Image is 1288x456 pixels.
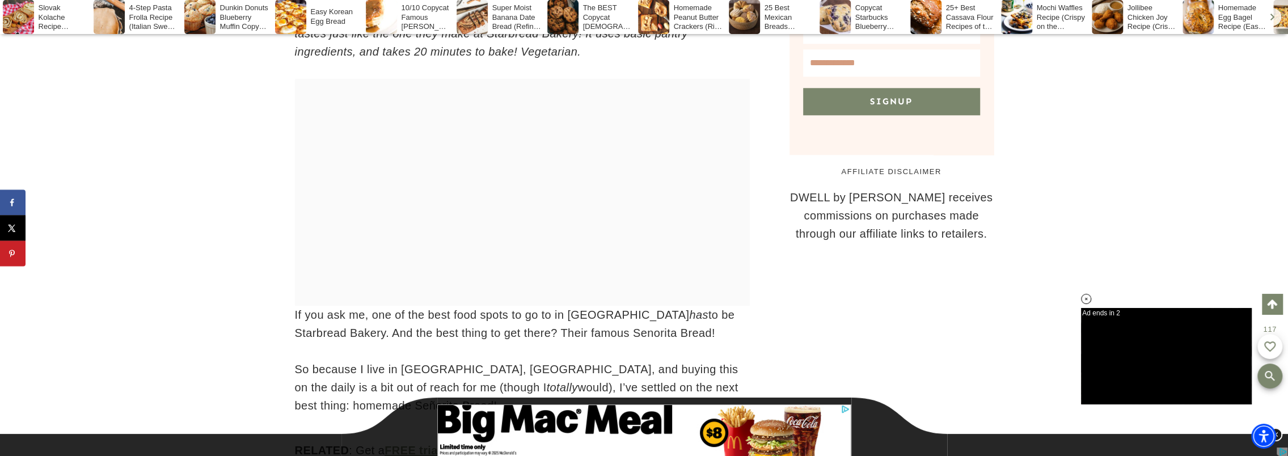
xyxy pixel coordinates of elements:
p: If you ask me, one of the best food spots to go to in [GEOGRAPHIC_DATA] to be Starbread Bakery. A... [295,306,750,342]
iframe: advertisement [438,7,851,58]
p: So because I live in [GEOGRAPHIC_DATA], [GEOGRAPHIC_DATA], and buying this on the daily is a bit ... [295,360,750,415]
iframe: Advertisement [295,79,750,268]
em: totally [546,381,577,394]
em: has [689,309,708,321]
p: DWELL by [PERSON_NAME] receives commissions on purchases made through our affiliate links to reta... [789,188,994,243]
h5: AFFILIATE DISCLAIMER [789,166,994,178]
div: Accessibility Menu [1251,424,1276,449]
em: This easy Senorita Bread recipe makes 15 scrumptious Filipino Spanish Bread that tastes just like... [295,9,730,58]
a: Scroll to top [1262,294,1282,314]
button: Signup [803,88,980,115]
